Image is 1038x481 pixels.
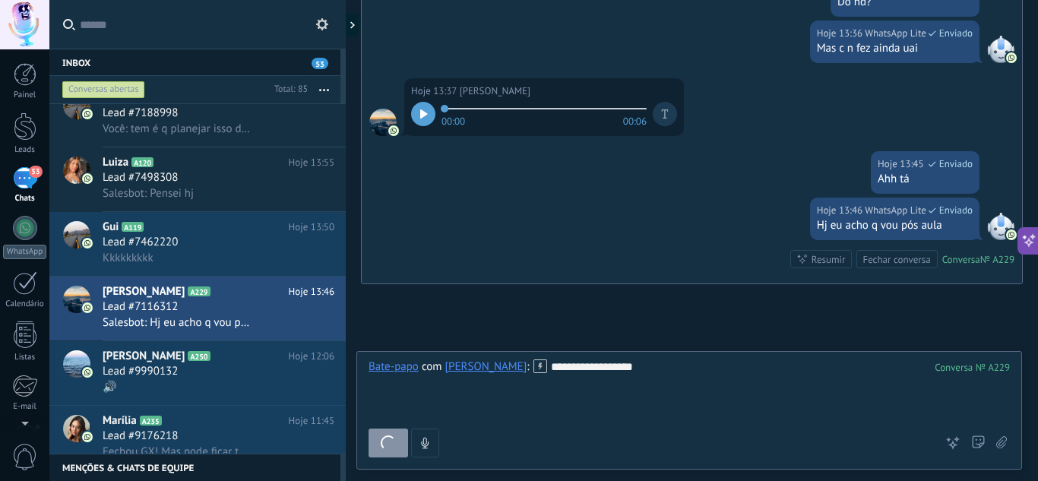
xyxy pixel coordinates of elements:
[103,251,153,265] span: Kkkkkkkkk
[103,284,185,299] span: [PERSON_NAME]
[103,429,178,444] span: Lead #9176218
[445,359,527,373] div: Bruna Franco
[82,302,93,313] img: icon
[103,364,178,379] span: Lead #9990132
[103,299,178,315] span: Lead #7116312
[411,84,460,99] div: Hoje 13:37
[82,367,93,378] img: icon
[103,170,178,185] span: Lead #7498308
[49,83,346,147] a: avataricon[PERSON_NAME]Hoje 13:58Lead #7188998Você: tem é q planejar isso direito
[3,353,47,362] div: Listas
[82,238,93,248] img: icon
[103,349,185,364] span: [PERSON_NAME]
[122,222,144,232] span: A119
[1006,229,1017,240] img: com.amocrm.amocrmwa.svg
[49,147,346,211] a: avatariconLuizaA120Hoje 13:55Lead #7498308Salesbot: Pensei hj
[987,36,1014,63] span: WhatsApp Lite
[3,145,47,155] div: Leads
[289,155,334,170] span: Hoje 13:55
[939,157,973,172] span: Enviado
[131,157,153,167] span: A120
[289,413,334,429] span: Hoje 11:45
[623,114,647,126] span: 00:06
[343,14,359,36] div: Mostrar
[289,349,334,364] span: Hoje 12:06
[188,351,210,361] span: A250
[817,41,973,56] div: Mas c n fez ainda uai
[812,252,846,267] div: Resumir
[980,253,1014,266] div: № A229
[3,299,47,309] div: Calendário
[82,173,93,184] img: icon
[62,81,145,99] div: Conversas abertas
[103,315,251,330] span: Salesbot: Hj eu acho q vou pós aula
[3,245,46,259] div: WhatsApp
[388,125,399,136] img: com.amocrm.amocrmwa.svg
[817,203,866,218] div: Hoje 13:46
[103,445,251,459] span: Fechou GX! Mas pode ficar tranquilo que isso n agarra pra gnt fechar n! E valeu pela atenção 🫶🏼
[817,26,866,41] div: Hoje 13:36
[103,380,117,394] span: 🔊
[82,432,93,442] img: icon
[49,406,346,470] a: avatariconMaríliaA235Hoje 11:45Lead #9176218Fechou GX! Mas pode ficar tranquilo que isso n agarra...
[140,416,162,426] span: A235
[103,235,178,250] span: Lead #7462220
[103,155,128,170] span: Luiza
[49,212,346,276] a: avatariconGuiA119Hoje 13:50Lead #7462220Kkkkkkkkk
[865,203,926,218] span: WhatsApp Lite
[942,253,980,266] div: Conversa
[188,286,210,296] span: A229
[289,220,334,235] span: Hoje 13:50
[49,49,340,76] div: Inbox
[103,122,251,136] span: Você: tem é q planejar isso direito
[527,359,529,375] span: :
[939,26,973,41] span: Enviado
[1006,52,1017,63] img: com.amocrm.amocrmwa.svg
[29,166,42,178] span: 53
[865,26,926,41] span: WhatsApp Lite
[3,194,47,204] div: Chats
[3,402,47,412] div: E-mail
[935,361,1010,374] div: 229
[939,203,973,218] span: Enviado
[268,82,308,97] div: Total: 85
[103,186,194,201] span: Salesbot: Pensei hj
[312,58,328,69] span: 53
[987,213,1014,240] span: WhatsApp Lite
[103,106,178,121] span: Lead #7188998
[49,341,346,405] a: avataricon[PERSON_NAME]A250Hoje 12:06Lead #9990132🔊
[82,109,93,119] img: icon
[289,284,334,299] span: Hoje 13:46
[3,90,47,100] div: Painel
[878,172,973,187] div: Ahh tá
[817,218,973,233] div: Hj eu acho q vou pós aula
[369,109,397,136] span: Bruna Franco
[441,114,465,126] span: 00:00
[103,413,137,429] span: Marília
[49,454,340,481] div: Menções & Chats de equipe
[460,84,530,99] span: Bruna Franco
[422,359,442,375] span: com
[862,252,930,267] div: Fechar conversa
[49,277,346,340] a: avataricon[PERSON_NAME]A229Hoje 13:46Lead #7116312Salesbot: Hj eu acho q vou pós aula
[878,157,926,172] div: Hoje 13:45
[103,220,119,235] span: Gui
